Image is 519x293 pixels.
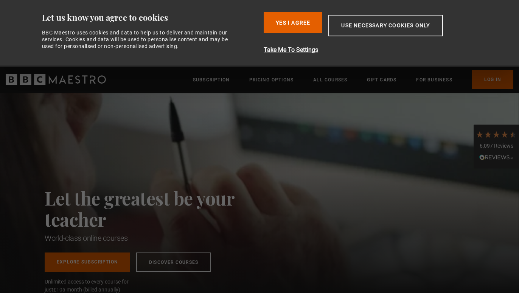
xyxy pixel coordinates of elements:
[328,15,443,36] button: Use necessary cookies only
[45,187,268,230] h2: Let the greatest be your teacher
[42,29,236,50] div: BBC Maestro uses cookies and data to help us to deliver and maintain our services. Cookies and da...
[479,154,513,160] img: REVIEWS.io
[249,76,294,84] a: Pricing Options
[6,74,106,85] svg: BBC Maestro
[472,70,513,89] a: Log In
[193,76,230,84] a: Subscription
[264,12,322,33] button: Yes I Agree
[45,233,268,243] h1: World-class online courses
[42,12,258,23] div: Let us know you agree to cookies
[416,76,452,84] a: For business
[264,45,483,55] button: Take Me To Settings
[45,252,130,272] a: Explore Subscription
[193,70,513,89] nav: Primary
[313,76,347,84] a: All Courses
[474,125,519,168] div: 6,097 ReviewsRead All Reviews
[475,142,517,150] div: 6,097 Reviews
[136,252,211,272] a: Discover Courses
[475,130,517,139] div: 4.7 Stars
[475,154,517,163] div: Read All Reviews
[367,76,396,84] a: Gift Cards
